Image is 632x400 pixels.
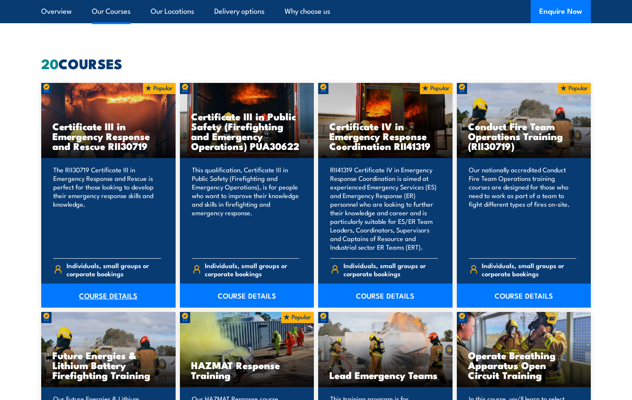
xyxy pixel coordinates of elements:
[52,350,164,380] h3: Future Energies & Lithium Battery Firefighting Training
[318,284,453,308] a: COURSE DETAILS
[67,261,161,278] span: Individuals, small groups or corporate bookings
[192,165,300,251] p: This qualification, Certificate III in Public Safety (Firefighting and Emergency Operations), is ...
[329,121,441,151] h3: Certificate IV in Emergency Response Coordination RII41319
[205,261,299,278] span: Individuals, small groups or corporate bookings
[52,121,164,151] h3: Certificate III in Emergency Response and Rescue RII30719
[457,284,591,308] a: COURSE DETAILS
[191,360,303,380] h3: HAZMAT Response Training
[180,284,314,308] a: COURSE DETAILS
[469,165,577,251] p: Our nationally accredited Conduct Fire Team Operations training courses are designed for those wh...
[41,284,176,308] a: COURSE DETAILS
[343,261,438,278] span: Individuals, small groups or corporate bookings
[191,111,303,151] h3: Certificate III in Public Safety (Firefighting and Emergency Operations) PUA30622
[468,350,580,380] h3: Operate Breathing Apparatus Open Circuit Training
[468,121,580,151] h3: Conduct Fire Team Operations Training (RII30719)
[482,261,576,278] span: Individuals, small groups or corporate bookings
[41,57,591,69] h2: COURSES
[53,165,161,251] p: The RII30719 Certificate III in Emergency Response and Rescue is perfect for those looking to dev...
[329,370,441,380] h3: Lead Emergency Teams
[41,52,58,74] strong: 20
[330,165,438,251] p: RII41319 Certificate IV in Emergency Response Coordination is aimed at experienced Emergency Serv...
